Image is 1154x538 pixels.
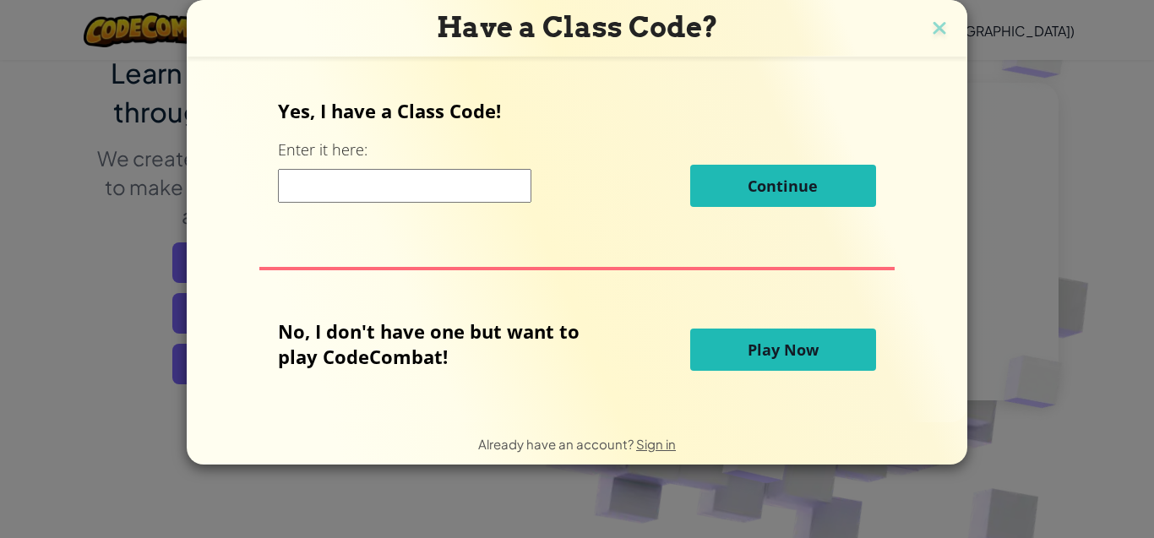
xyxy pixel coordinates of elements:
[636,436,676,452] a: Sign in
[748,340,819,360] span: Play Now
[928,17,950,42] img: close icon
[478,436,636,452] span: Already have an account?
[437,10,718,44] span: Have a Class Code?
[278,98,875,123] p: Yes, I have a Class Code!
[690,165,876,207] button: Continue
[690,329,876,371] button: Play Now
[748,176,818,196] span: Continue
[278,318,605,369] p: No, I don't have one but want to play CodeCombat!
[278,139,367,160] label: Enter it here:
